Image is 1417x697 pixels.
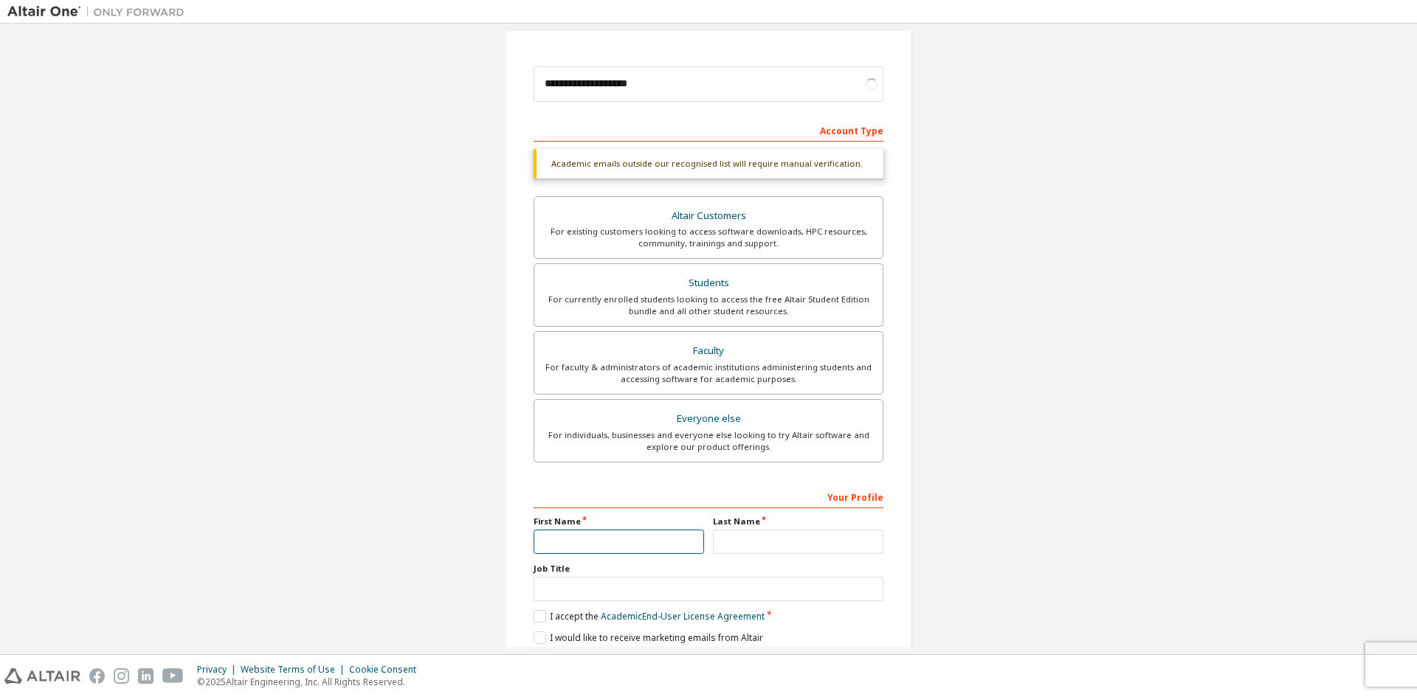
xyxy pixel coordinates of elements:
label: Job Title [534,563,883,575]
div: Altair Customers [543,206,874,226]
div: For faculty & administrators of academic institutions administering students and accessing softwa... [543,361,874,385]
div: For existing customers looking to access software downloads, HPC resources, community, trainings ... [543,226,874,249]
img: youtube.svg [162,668,184,684]
div: Students [543,273,874,294]
div: Faculty [543,341,874,361]
div: Website Terms of Use [241,664,349,676]
label: First Name [534,516,704,527]
label: Last Name [713,516,883,527]
div: Privacy [197,664,241,676]
div: Everyone else [543,409,874,429]
a: Academic End-User License Agreement [601,610,765,623]
img: altair_logo.svg [4,668,80,684]
div: For individuals, businesses and everyone else looking to try Altair software and explore our prod... [543,429,874,453]
img: facebook.svg [89,668,105,684]
label: I would like to receive marketing emails from Altair [534,631,763,644]
div: Cookie Consent [349,664,425,676]
div: Academic emails outside our recognised list will require manual verification. [534,149,883,178]
label: I accept the [534,610,765,623]
p: © 2025 Altair Engineering, Inc. All Rights Reserved. [197,676,425,688]
div: For currently enrolled students looking to access the free Altair Student Edition bundle and all ... [543,294,874,317]
div: Account Type [534,118,883,142]
img: instagram.svg [114,668,129,684]
img: linkedin.svg [138,668,154,684]
img: Altair One [7,4,192,19]
div: Your Profile [534,485,883,508]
